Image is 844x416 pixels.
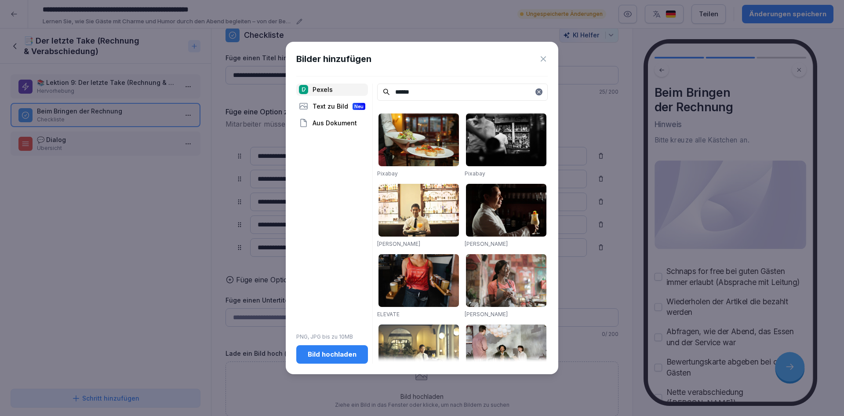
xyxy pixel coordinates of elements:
[378,113,459,166] img: pexels-photo-262978.jpeg
[296,84,368,96] div: Pexels
[465,170,485,177] a: Pixabay
[299,85,308,94] img: pexels.png
[296,100,368,113] div: Text zu Bild
[377,170,398,177] a: Pixabay
[296,52,371,66] h1: Bilder hinzufügen
[466,325,546,377] img: pexels-photo-4255412.jpeg
[465,311,508,317] a: [PERSON_NAME]
[353,103,365,110] div: Neu
[378,184,459,237] img: pexels-photo-3772524.jpeg
[296,333,368,341] p: PNG, JPG bis zu 10MB
[378,325,459,377] img: pexels-photo-3769740.jpeg
[303,350,361,359] div: Bild hochladen
[377,241,420,247] a: [PERSON_NAME]
[296,117,368,129] div: Aus Dokument
[296,345,368,364] button: Bild hochladen
[377,311,400,317] a: ELEVATE
[466,113,546,166] img: black-and-white-alcohol-bar-barkeeper.jpg
[466,254,546,307] img: pexels-photo-3801649.jpeg
[466,184,546,237] img: pexels-photo-1662553.jpeg
[465,241,508,247] a: [PERSON_NAME]
[378,254,459,307] img: pexels-photo-1267257.jpeg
